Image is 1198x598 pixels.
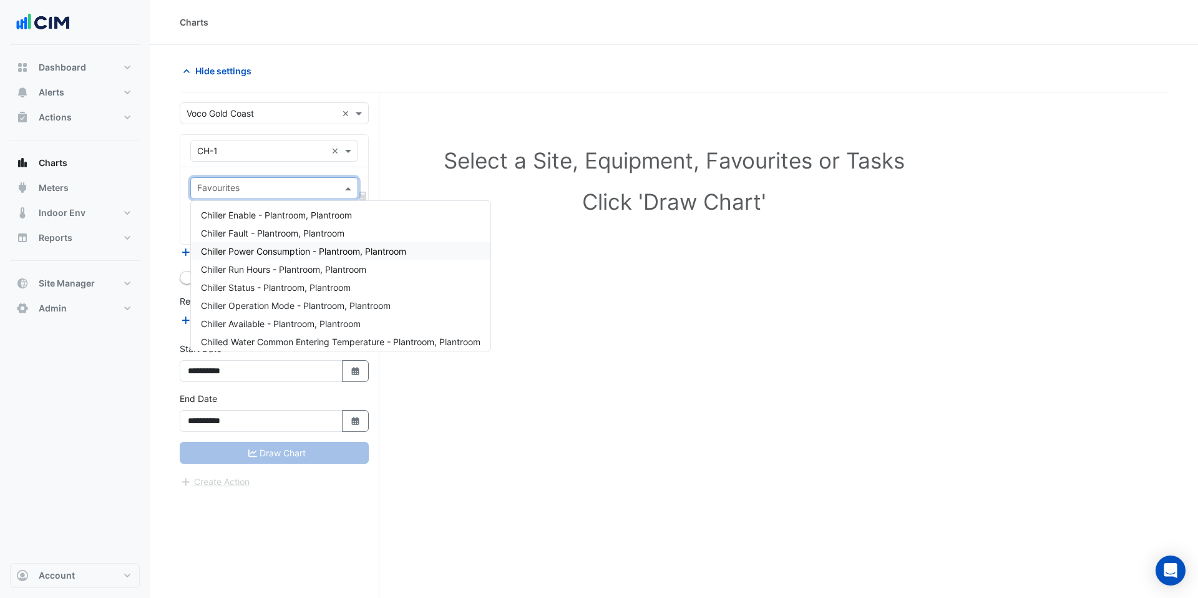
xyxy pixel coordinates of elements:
app-icon: Charts [16,157,29,169]
button: Site Manager [10,271,140,296]
span: Chilled Water Common Entering Temperature - Plantroom, Plantroom [201,336,480,347]
span: Clear [331,144,342,157]
span: Dashboard [39,61,86,74]
span: Reports [39,232,72,244]
span: Admin [39,302,67,315]
div: Options List [191,201,490,351]
span: Meters [39,182,69,194]
span: Indoor Env [39,207,85,219]
span: Hide settings [195,64,251,77]
button: Actions [10,105,140,130]
app-icon: Site Manager [16,277,29,290]
label: Reference Lines [180,295,245,308]
button: Add Equipment [180,245,255,260]
button: Alerts [10,80,140,105]
span: Clear [342,107,353,120]
span: Actions [39,111,72,124]
span: Chiller Fault - Plantroom, Plantroom [201,228,344,238]
span: Chiller Power Consumption - Plantroom, Plantroom [201,246,406,257]
button: Hide settings [180,60,260,82]
app-icon: Meters [16,182,29,194]
span: Charts [39,157,67,169]
label: End Date [180,392,217,405]
app-icon: Admin [16,302,29,315]
app-escalated-ticket-create-button: Please correct errors first [180,475,250,486]
h1: Click 'Draw Chart' [207,189,1141,215]
button: Add Reference Line [180,313,273,327]
span: Chiller Run Hours - Plantroom, Plantroom [201,264,366,275]
button: Admin [10,296,140,321]
button: Dashboard [10,55,140,80]
button: Indoor Env [10,200,140,225]
div: Favourites [195,181,240,197]
span: Alerts [39,86,64,99]
span: Account [39,569,75,582]
button: Account [10,563,140,588]
button: Reports [10,225,140,250]
button: Charts [10,150,140,175]
span: Chiller Status - Plantroom, Plantroom [201,282,351,293]
img: Company Logo [15,10,71,35]
label: Start Date [180,342,222,355]
h1: Select a Site, Equipment, Favourites or Tasks [207,147,1141,174]
app-icon: Reports [16,232,29,244]
app-icon: Alerts [16,86,29,99]
span: Chiller Operation Mode - Plantroom, Plantroom [201,300,391,311]
span: Chiller Enable - Plantroom, Plantroom [201,210,352,220]
app-icon: Indoor Env [16,207,29,219]
div: Open Intercom Messenger [1156,556,1186,586]
fa-icon: Select Date [350,366,361,376]
span: Site Manager [39,277,95,290]
app-icon: Dashboard [16,61,29,74]
button: Meters [10,175,140,200]
div: Charts [180,16,208,29]
span: Chiller Available - Plantroom, Plantroom [201,318,361,329]
span: Choose Function [358,190,369,201]
app-icon: Actions [16,111,29,124]
fa-icon: Select Date [350,416,361,426]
